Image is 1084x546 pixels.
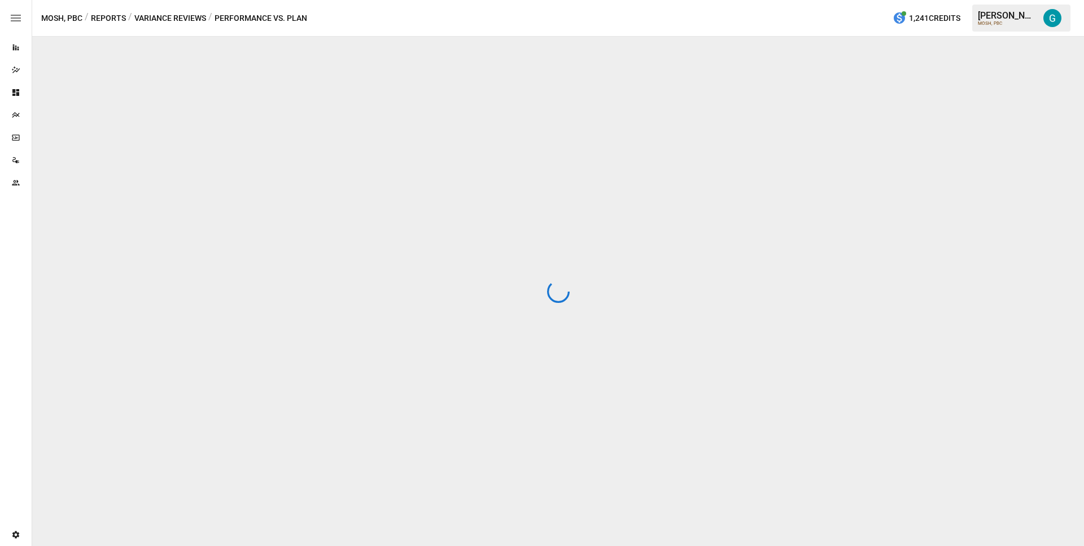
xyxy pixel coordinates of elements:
div: / [128,11,132,25]
button: Variance Reviews [134,11,206,25]
button: Reports [91,11,126,25]
button: 1,241Credits [888,8,965,29]
button: MOSH, PBC [41,11,82,25]
img: Gavin Acres [1043,9,1061,27]
div: MOSH, PBC [978,21,1037,26]
div: [PERSON_NAME] [978,10,1037,21]
span: 1,241 Credits [909,11,960,25]
button: Gavin Acres [1037,2,1068,34]
div: / [208,11,212,25]
div: / [85,11,89,25]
